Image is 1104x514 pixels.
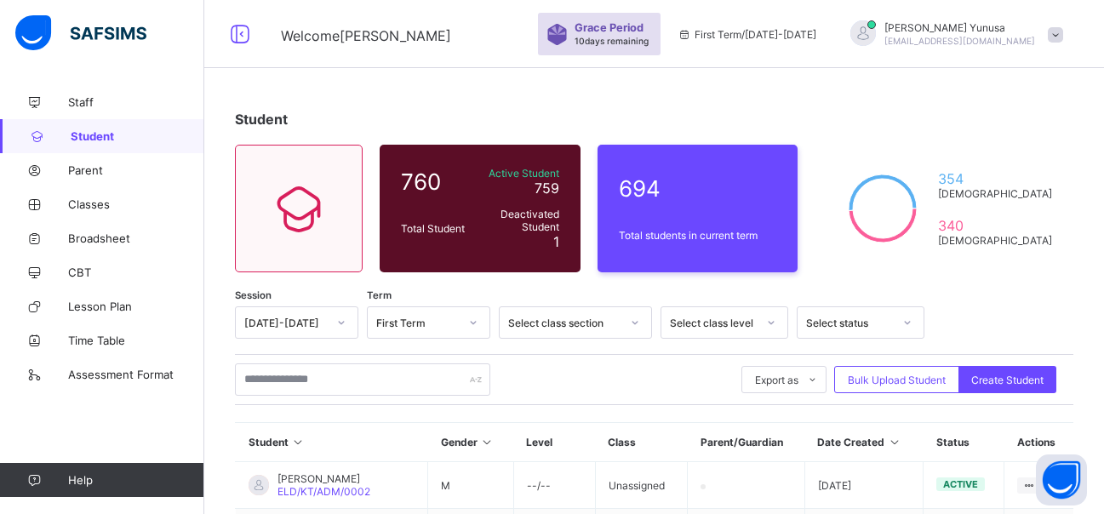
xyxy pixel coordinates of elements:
span: Session [235,289,272,301]
i: Sort in Ascending Order [480,436,495,448]
span: [DEMOGRAPHIC_DATA] [938,234,1052,247]
button: Open asap [1036,454,1087,505]
span: Create Student [971,374,1044,386]
span: [EMAIL_ADDRESS][DOMAIN_NAME] [884,36,1035,46]
span: Parent [68,163,204,177]
span: Broadsheet [68,231,204,245]
img: sticker-purple.71386a28dfed39d6af7621340158ba97.svg [546,24,568,45]
span: Staff [68,95,204,109]
th: Actions [1004,423,1073,462]
span: session/term information [678,28,816,41]
th: Student [236,423,428,462]
th: Parent/Guardian [688,423,804,462]
span: Bulk Upload Student [848,374,946,386]
th: Status [924,423,1004,462]
span: 340 [938,217,1052,234]
span: 10 days remaining [575,36,649,46]
span: CBT [68,266,204,279]
div: Select status [806,317,893,329]
span: Total students in current term [619,229,777,242]
span: Deactivated Student [473,208,559,233]
span: Grace Period [575,21,644,34]
span: 694 [619,175,777,202]
span: Welcome [PERSON_NAME] [281,27,451,44]
th: Class [595,423,687,462]
span: ELD/KT/ADM/0002 [277,485,370,498]
span: Student [71,129,204,143]
span: 759 [535,180,559,197]
span: [PERSON_NAME] [277,472,370,485]
td: --/-- [513,462,595,509]
span: Student [235,111,288,128]
span: [DEMOGRAPHIC_DATA] [938,187,1052,200]
td: [DATE] [804,462,923,509]
th: Date Created [804,423,923,462]
td: Unassigned [595,462,687,509]
div: First Term [376,317,459,329]
td: M [428,462,513,509]
span: Time Table [68,334,204,347]
span: Export as [755,374,798,386]
img: safsims [15,15,146,51]
span: 354 [938,170,1052,187]
span: Classes [68,197,204,211]
div: [DATE]-[DATE] [244,317,327,329]
th: Gender [428,423,513,462]
div: Select class level [670,317,757,329]
div: Total Student [397,218,469,239]
span: Term [367,289,392,301]
span: 1 [553,233,559,250]
span: [PERSON_NAME] Yunusa [884,21,1035,34]
span: Help [68,473,203,487]
span: Assessment Format [68,368,204,381]
span: Active Student [473,167,559,180]
span: 760 [401,168,465,195]
span: active [943,478,978,490]
th: Level [513,423,595,462]
div: Abdurrahman Yunusa [833,20,1072,49]
i: Sort in Ascending Order [887,436,901,448]
span: Lesson Plan [68,300,204,313]
div: Select class section [508,317,621,329]
i: Sort in Ascending Order [291,436,306,448]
